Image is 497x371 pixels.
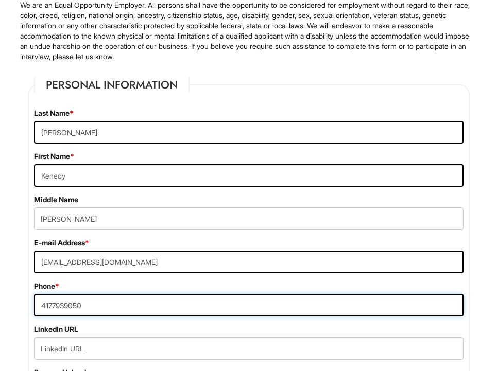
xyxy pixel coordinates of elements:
legend: Personal Information [34,77,190,93]
label: LinkedIn URL [34,324,78,334]
input: Phone [34,294,464,316]
input: Last Name [34,121,464,144]
input: LinkedIn URL [34,337,464,360]
label: E-mail Address [34,238,89,248]
input: Middle Name [34,207,464,230]
label: Last Name [34,108,74,118]
input: E-mail Address [34,251,464,273]
label: First Name [34,151,74,162]
input: First Name [34,164,464,187]
label: Middle Name [34,195,78,205]
label: Phone [34,281,59,291]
